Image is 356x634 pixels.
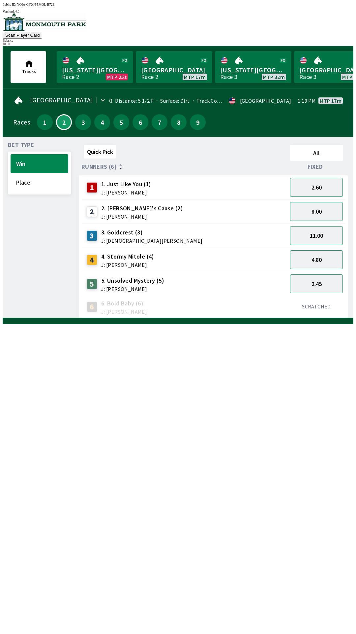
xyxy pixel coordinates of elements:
[87,301,97,312] div: 6
[240,98,291,103] div: [GEOGRAPHIC_DATA]
[290,178,343,197] button: 2.60
[115,97,154,104] span: Distance: 5 1/2 F
[87,279,97,289] div: 5
[3,32,42,39] button: Scan Player Card
[87,230,97,241] div: 3
[310,232,323,239] span: 11.00
[154,97,190,104] span: Surface: Dirt
[75,114,91,130] button: 3
[30,97,93,103] span: [GEOGRAPHIC_DATA]
[220,74,237,80] div: Race 3
[3,3,353,6] div: Public ID:
[115,120,128,124] span: 5
[81,163,287,170] div: Runners (6)
[293,149,340,157] span: All
[290,202,343,221] button: 8.00
[298,98,316,103] span: 1:19 PM
[287,163,345,170] div: Fixed
[263,74,285,80] span: MTP 32m
[133,114,148,130] button: 6
[134,120,147,124] span: 6
[101,180,151,189] span: 1. Just Like You (1)
[172,120,185,124] span: 8
[290,303,343,310] div: SCRATCHED
[290,226,343,245] button: 11.00
[190,97,248,104] span: Track Condition: Firm
[192,120,204,124] span: 9
[77,120,89,124] span: 3
[299,74,316,80] div: Race 3
[101,214,183,219] span: J: [PERSON_NAME]
[87,255,97,265] div: 4
[311,280,322,288] span: 2.45
[101,262,154,267] span: J: [PERSON_NAME]
[3,42,353,46] div: $ 0.00
[113,114,129,130] button: 5
[215,51,291,83] a: [US_STATE][GEOGRAPHIC_DATA]Race 3MTP 32m
[290,250,343,269] button: 4.80
[308,164,323,169] span: Fixed
[141,74,158,80] div: Race 2
[11,51,46,83] button: Tracks
[16,160,63,167] span: Win
[220,66,286,74] span: [US_STATE][GEOGRAPHIC_DATA]
[16,179,63,186] span: Place
[153,120,166,124] span: 7
[101,190,151,195] span: J: [PERSON_NAME]
[81,164,117,169] span: Runners (6)
[311,256,322,264] span: 4.80
[94,114,110,130] button: 4
[57,51,133,83] a: [US_STATE][GEOGRAPHIC_DATA]Race 2MTP 25s
[101,299,147,308] span: 6. Bold Baby (6)
[290,145,343,161] button: All
[58,121,70,124] span: 2
[290,274,343,293] button: 2.45
[22,68,36,74] span: Tracks
[17,3,55,6] span: YQIA-GYXN-5MQL-B72E
[101,252,154,261] span: 4. Stormy Mitole (4)
[84,145,116,158] button: Quick Pick
[96,120,108,124] span: 4
[109,98,112,103] div: 0
[171,114,187,130] button: 8
[152,114,167,130] button: 7
[11,173,68,192] button: Place
[3,10,353,13] div: Version 1.4.0
[37,114,53,130] button: 1
[11,154,68,173] button: Win
[87,206,97,217] div: 2
[8,142,34,148] span: Bet Type
[101,228,203,237] span: 3. Goldcrest (3)
[3,13,86,31] img: venue logo
[101,276,164,285] span: 5. Unsolved Mystery (5)
[311,184,322,191] span: 2.60
[87,182,97,193] div: 1
[101,309,147,314] span: J: [PERSON_NAME]
[101,238,203,243] span: J: [DEMOGRAPHIC_DATA][PERSON_NAME]
[13,120,30,125] div: Races
[62,74,79,80] div: Race 2
[101,204,183,213] span: 2. [PERSON_NAME]'s Cause (2)
[320,98,341,103] span: MTP 17m
[141,66,207,74] span: [GEOGRAPHIC_DATA]
[62,66,128,74] span: [US_STATE][GEOGRAPHIC_DATA]
[39,120,51,124] span: 1
[184,74,206,80] span: MTP 17m
[56,114,72,130] button: 2
[87,148,113,156] span: Quick Pick
[3,39,353,42] div: Balance
[190,114,206,130] button: 9
[311,208,322,215] span: 8.00
[107,74,127,80] span: MTP 25s
[101,286,164,292] span: J: [PERSON_NAME]
[136,51,212,83] a: [GEOGRAPHIC_DATA]Race 2MTP 17m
